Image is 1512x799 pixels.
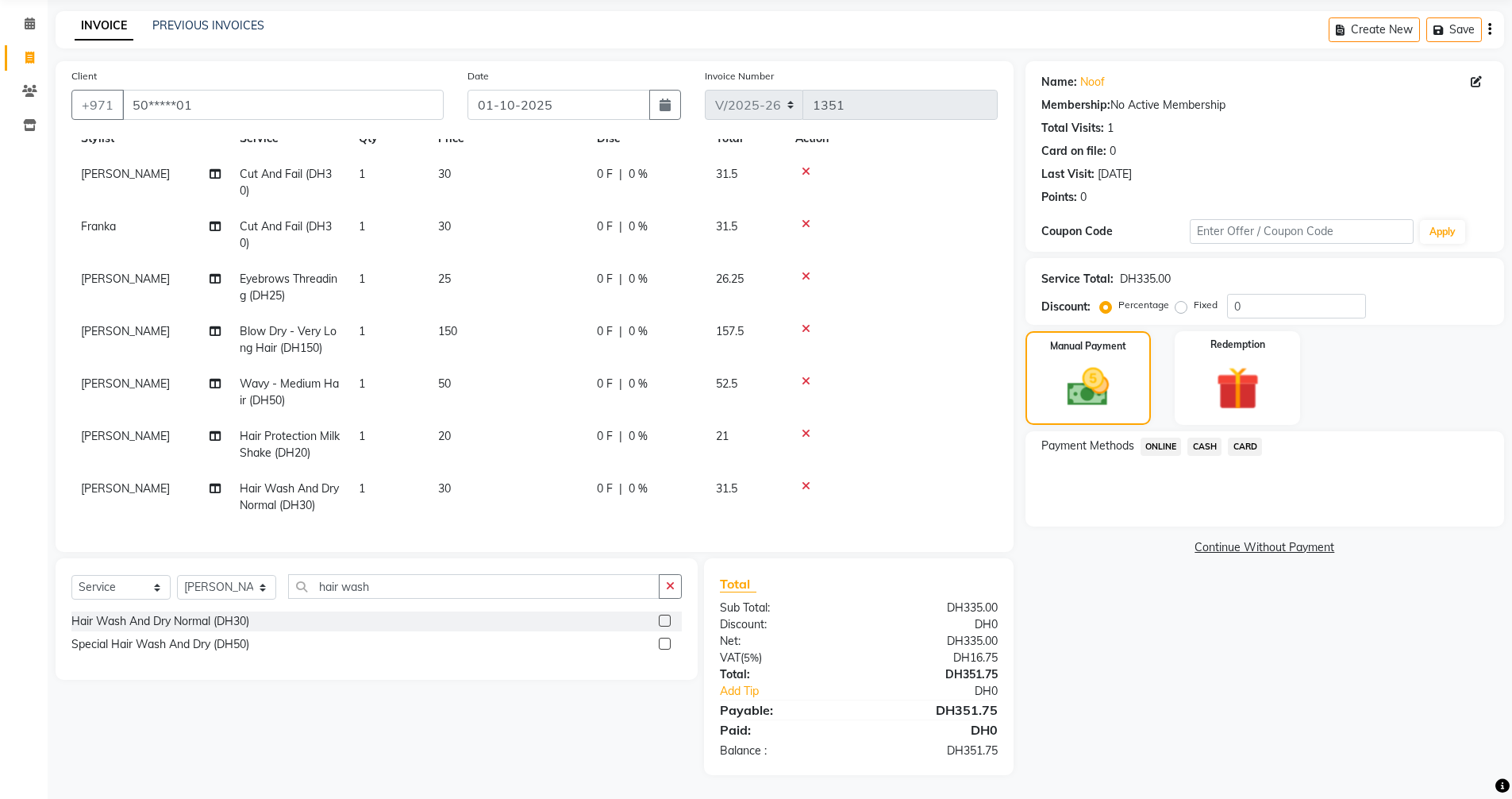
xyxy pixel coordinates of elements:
[288,574,660,599] input: Search or Scan
[81,429,170,443] span: [PERSON_NAME]
[467,69,489,83] label: Date
[71,613,249,630] div: Hair Wash And Dry Normal (DH30)
[81,324,170,338] span: [PERSON_NAME]
[349,121,429,156] th: Qty
[705,69,774,83] label: Invoice Number
[1107,120,1114,137] div: 1
[81,376,170,391] span: [PERSON_NAME]
[619,218,622,235] span: |
[438,481,451,496] span: 30
[359,481,365,496] span: 1
[359,324,365,338] span: 1
[716,324,744,338] span: 157.5
[619,481,622,497] span: |
[71,90,124,120] button: +971
[71,636,249,653] div: Special Hair Wash And Dry (DH50)
[884,683,1010,700] div: DH0
[359,376,365,391] span: 1
[716,481,737,496] span: 31.5
[708,633,859,650] div: Net:
[597,376,613,392] span: 0 F
[1054,363,1122,411] img: _cash.svg
[1210,338,1265,352] label: Redemption
[859,743,1010,759] div: DH351.75
[597,166,613,183] span: 0 F
[438,167,451,181] span: 30
[81,272,170,286] span: [PERSON_NAME]
[1050,339,1126,353] label: Manual Payment
[1029,539,1501,556] a: Continue Without Payment
[1080,74,1105,91] a: Noof
[619,376,622,392] span: |
[359,219,365,234] span: 1
[1194,298,1218,312] label: Fixed
[359,272,365,286] span: 1
[859,616,1010,633] div: DH0
[708,616,859,633] div: Discount:
[1041,223,1191,240] div: Coupon Code
[1041,299,1091,315] div: Discount:
[708,720,859,739] div: Paid:
[1041,97,1488,114] div: No Active Membership
[438,272,451,286] span: 25
[1041,120,1104,137] div: Total Visits:
[75,12,133,41] a: INVOICE
[1228,438,1262,456] span: CARD
[587,121,706,156] th: Disc
[720,576,756,592] span: Total
[1110,143,1116,160] div: 0
[1420,220,1465,244] button: Apply
[81,219,116,234] span: Franka
[708,600,859,616] div: Sub Total:
[1041,438,1134,454] span: Payment Methods
[597,481,613,497] span: 0 F
[1426,17,1482,42] button: Save
[716,272,744,286] span: 26.25
[438,376,451,391] span: 50
[708,701,859,720] div: Payable:
[1187,438,1222,456] span: CASH
[1041,143,1106,160] div: Card on file:
[744,651,759,664] span: 5%
[71,121,230,156] th: Stylist
[708,683,883,700] a: Add Tip
[1118,298,1169,312] label: Percentage
[597,428,613,445] span: 0 F
[240,429,340,460] span: Hair Protection Milk Shake (DH20)
[629,376,648,392] span: 0 %
[619,271,622,288] span: |
[629,218,648,235] span: 0 %
[859,650,1010,666] div: DH16.75
[716,219,737,234] span: 31.5
[629,481,648,497] span: 0 %
[240,324,337,355] span: Blow Dry - Very Long Hair (DH150)
[859,666,1010,683] div: DH351.75
[859,720,1010,739] div: DH0
[438,219,451,234] span: 30
[629,166,648,183] span: 0 %
[81,167,170,181] span: [PERSON_NAME]
[708,666,859,683] div: Total:
[359,429,365,443] span: 1
[1041,97,1110,114] div: Membership:
[786,121,998,156] th: Action
[81,481,170,496] span: [PERSON_NAME]
[716,429,729,443] span: 21
[240,376,339,407] span: Wavy - Medium Hair (DH50)
[1329,17,1420,42] button: Create New
[716,376,737,391] span: 52.5
[1041,271,1114,288] div: Service Total:
[1190,219,1414,244] input: Enter Offer / Coupon Code
[1202,361,1273,415] img: _gift.svg
[597,271,613,288] span: 0 F
[629,323,648,340] span: 0 %
[619,428,622,445] span: |
[240,219,332,250] span: Cut And Fail (DH30)
[629,271,648,288] span: 0 %
[597,218,613,235] span: 0 F
[720,650,741,665] span: VAT
[1141,438,1182,456] span: ONLINE
[240,481,339,512] span: Hair Wash And Dry Normal (DH30)
[619,323,622,340] span: |
[859,701,1010,720] div: DH351.75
